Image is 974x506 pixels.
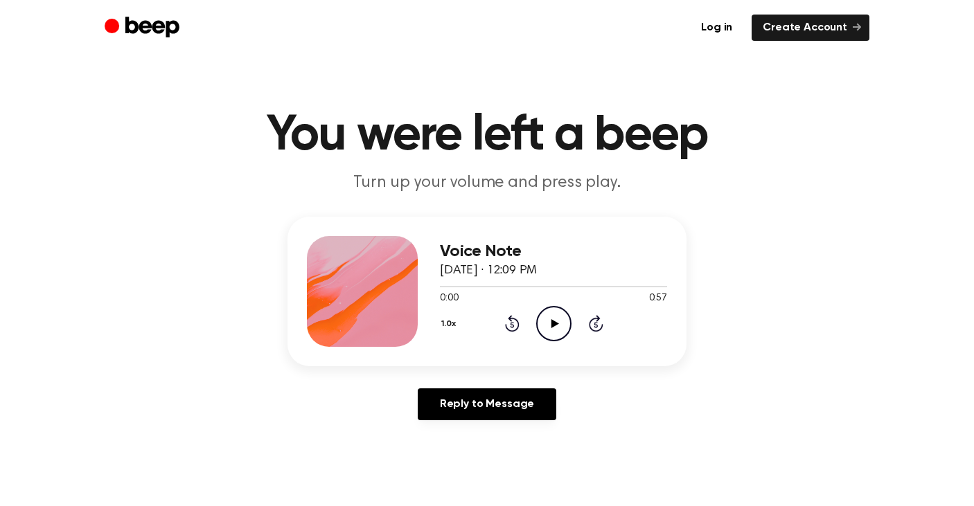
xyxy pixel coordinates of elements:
[132,111,842,161] h1: You were left a beep
[440,242,667,261] h3: Voice Note
[440,264,537,277] span: [DATE] · 12:09 PM
[690,15,743,41] a: Log in
[649,291,667,306] span: 0:57
[440,312,461,336] button: 1.0x
[105,15,183,42] a: Beep
[440,291,458,306] span: 0:00
[752,15,869,41] a: Create Account
[221,172,753,195] p: Turn up your volume and press play.
[418,388,556,420] a: Reply to Message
